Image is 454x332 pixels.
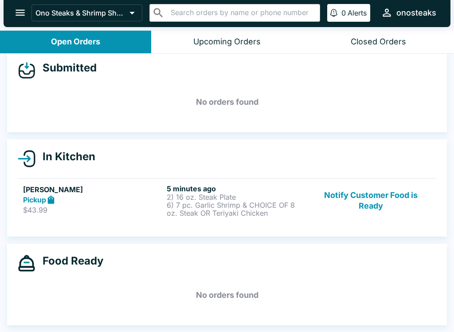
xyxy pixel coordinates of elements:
[168,7,316,19] input: Search orders by name or phone number
[167,201,307,217] p: 6) 7 pc. Garlic Shrimp & CHOICE OF 8 oz. Steak OR Teriyaki Chicken
[167,184,307,193] h6: 5 minutes ago
[35,254,103,268] h4: Food Ready
[51,37,100,47] div: Open Orders
[23,184,163,195] h5: [PERSON_NAME]
[23,206,163,214] p: $43.99
[31,4,142,21] button: Ono Steaks & Shrimp Shack
[167,193,307,201] p: 2) 16 oz. Steak Plate
[18,279,436,311] h5: No orders found
[18,178,436,222] a: [PERSON_NAME]Pickup$43.995 minutes ago2) 16 oz. Steak Plate6) 7 pc. Garlic Shrimp & CHOICE OF 8 o...
[341,8,346,17] p: 0
[9,1,31,24] button: open drawer
[23,195,46,204] strong: Pickup
[35,61,97,75] h4: Submitted
[377,3,440,22] button: onosteaks
[348,8,367,17] p: Alerts
[351,37,406,47] div: Closed Orders
[193,37,261,47] div: Upcoming Orders
[35,8,126,17] p: Ono Steaks & Shrimp Shack
[18,86,436,118] h5: No orders found
[396,8,436,18] div: onosteaks
[35,150,95,163] h4: In Kitchen
[311,184,431,217] button: Notify Customer Food is Ready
